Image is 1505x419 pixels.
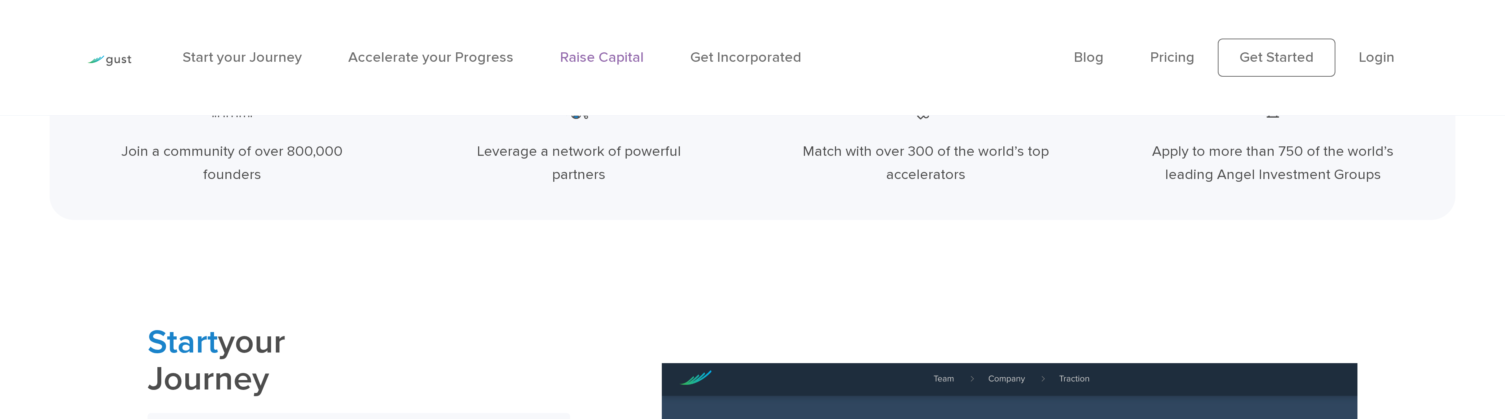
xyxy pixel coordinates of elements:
[148,322,218,362] span: Start
[87,55,131,66] img: Gust Logo
[183,49,302,66] a: Start your Journey
[1150,49,1195,66] a: Pricing
[1359,49,1394,66] a: Login
[690,49,801,66] a: Get Incorporated
[450,140,708,186] div: Leverage a network of powerful partners
[797,140,1055,186] div: Match with over 300 of the world’s top accelerators
[1218,39,1335,77] a: Get Started
[1144,140,1402,186] div: Apply to more than 750 of the world’s leading Angel Investment Groups
[1074,49,1104,66] a: Blog
[348,49,513,66] a: Accelerate your Progress
[148,324,570,397] h2: your Journey
[560,49,644,66] a: Raise Capital
[103,140,361,186] div: Join a community of over 800,000 founders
